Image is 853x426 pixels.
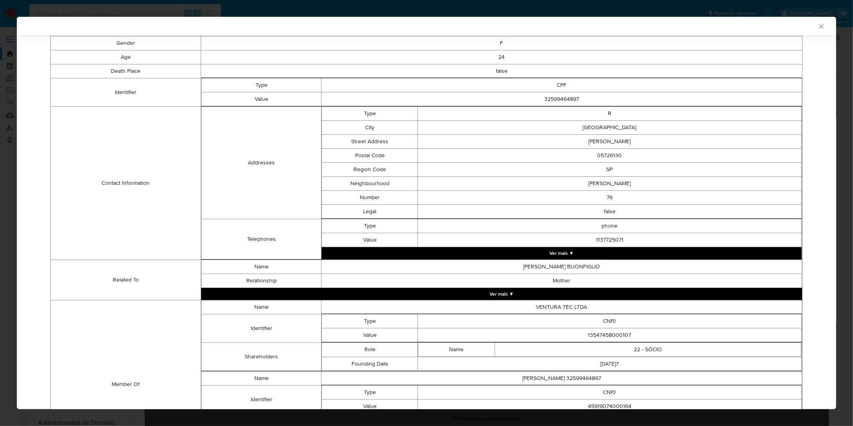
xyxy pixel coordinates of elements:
td: SP [418,162,802,176]
td: false [418,204,802,218]
td: Identifier [51,78,201,106]
td: CNPJ [418,314,802,328]
td: 22 - SÓCIO [495,342,801,356]
td: F [201,36,803,50]
td: Region Code [322,162,418,176]
td: Contact Information [51,106,201,260]
td: 32599464897 [322,92,802,106]
td: Value [322,233,418,247]
td: Number [322,190,418,204]
td: Age [51,50,201,64]
td: [PERSON_NAME] BUONFIGLIO [322,260,802,274]
td: CNPJ [418,385,802,399]
td: [GEOGRAPHIC_DATA] [418,120,802,134]
td: Postal Code [322,148,418,162]
td: Name [202,260,322,274]
td: [PERSON_NAME] 32599464897 [322,371,802,385]
td: 13547458000107 [418,328,802,342]
td: City [322,120,418,134]
div: closure-recommendation-modal [17,17,836,409]
button: Fechar a janela [817,22,825,30]
td: Identifier [202,385,322,414]
td: CPF [322,78,802,92]
td: 45919074000164 [418,399,802,413]
td: Value [202,92,322,106]
td: VENTURA TEC LTDA [322,300,802,314]
td: Identifier [202,314,322,342]
td: [PERSON_NAME] [418,134,802,148]
td: Type [202,78,322,92]
td: Legal [322,204,418,218]
td: Mother [322,274,802,288]
td: Shareholders [202,342,322,371]
td: 24 [201,50,803,64]
td: Related To [51,260,201,300]
td: phone [418,219,802,233]
td: Street Address [322,134,418,148]
td: Value [322,328,418,342]
td: Name [418,342,495,356]
td: Founding Date [322,357,418,371]
td: 76 [418,190,802,204]
td: false [201,64,803,78]
td: [PERSON_NAME] [418,176,802,190]
td: R [418,106,802,120]
td: Telephones [202,219,322,259]
td: Value [322,399,418,413]
td: Relationship [202,274,322,288]
td: Role [322,342,418,357]
td: 1137725071 [418,233,802,247]
button: Expand array [322,247,802,259]
td: Type [322,314,418,328]
button: Expand array [201,288,802,300]
td: Type [322,219,418,233]
td: Addresses [202,106,322,219]
td: Gender [51,36,201,50]
td: Type [322,385,418,399]
td: Name [202,371,322,385]
td: Name [202,300,322,314]
td: [DATE]7 [418,357,802,371]
td: Neighbourhood [322,176,418,190]
td: 05726130 [418,148,802,162]
td: Type [322,106,418,120]
td: Death Place [51,64,201,78]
